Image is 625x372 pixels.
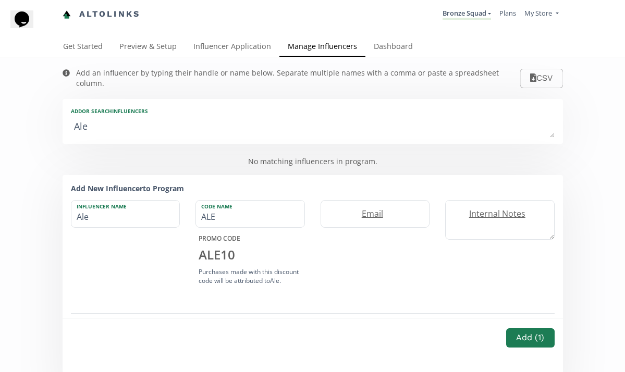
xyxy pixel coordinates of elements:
a: Dashboard [365,37,421,58]
div: Add or search INFLUENCERS [71,107,555,115]
a: Influencer Application [185,37,279,58]
a: Preview & Setup [111,37,185,58]
button: CSV [520,69,562,88]
div: Add an influencer by typing their handle or name below. Separate multiple names with a comma or p... [76,68,521,89]
img: favicon-32x32.png [63,10,71,19]
label: Email [321,208,419,220]
a: Altolinks [63,6,141,23]
div: No matching influencers in program. [63,148,563,175]
a: Plans [499,8,516,18]
span: My Store [524,8,552,18]
button: Add (1) [506,328,554,348]
div: Purchases made with this discount code will be attributed to Ale . [195,267,305,285]
label: Influencer Name [71,201,169,210]
a: My Store [524,8,558,20]
label: Code Name [196,201,294,210]
div: ALE 10 [195,246,305,264]
textarea: Ale [71,117,555,138]
a: Bronze Squad [443,8,491,20]
div: PROMO CODE [195,234,305,243]
label: Internal Notes [446,208,544,220]
iframe: chat widget [10,10,44,42]
a: Manage Influencers [279,37,365,58]
strong: Add New Influencer to Program [71,183,184,193]
a: Get Started [55,37,111,58]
